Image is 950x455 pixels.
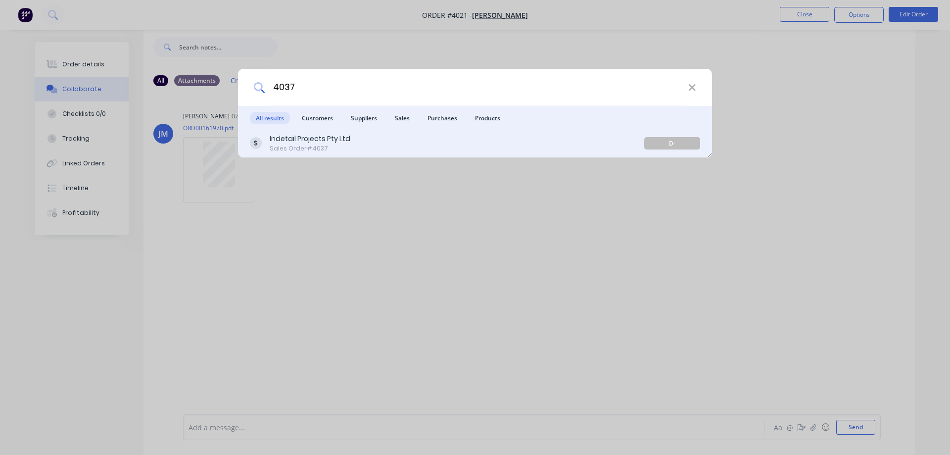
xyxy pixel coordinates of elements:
[422,112,463,124] span: Purchases
[644,137,700,150] div: D- Drawing/Drafting
[270,144,350,153] div: Sales Order #4037
[265,69,688,106] input: Start typing a customer or supplier name to create a new order...
[250,112,290,124] span: All results
[296,112,339,124] span: Customers
[389,112,416,124] span: Sales
[270,134,350,144] div: Indetail Projects Pty Ltd
[345,112,383,124] span: Suppliers
[469,112,506,124] span: Products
